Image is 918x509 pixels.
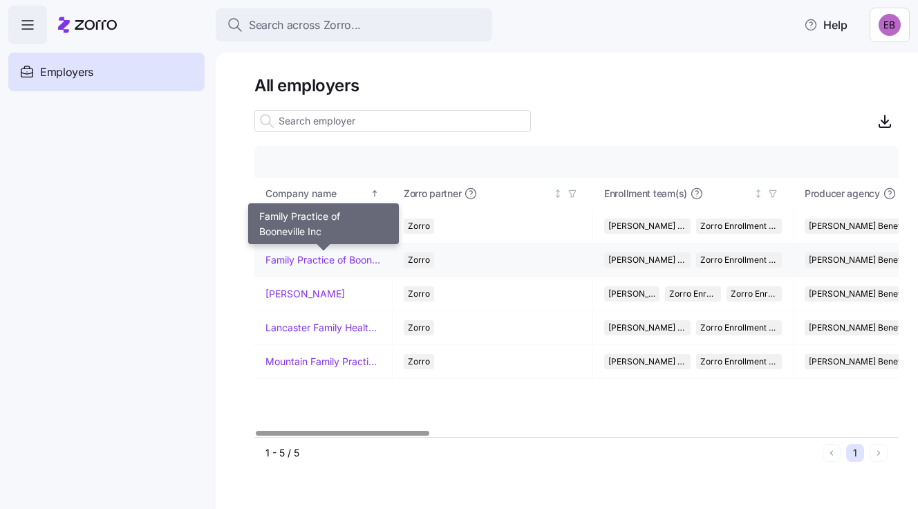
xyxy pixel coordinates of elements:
span: Zorro [408,219,430,234]
span: [PERSON_NAME] Benefit Group [608,252,686,268]
a: Mountain Family Practice Clinic of Manchester Inc. [265,355,381,369]
div: Sorted ascending [370,189,380,198]
button: Search across Zorro... [216,8,492,41]
span: [PERSON_NAME] Benefit Group [608,286,655,302]
span: Zorro Enrollment Team [700,320,778,335]
span: Help [804,17,847,33]
button: Help [793,11,859,39]
span: Zorro [408,252,430,268]
input: Search employer [254,110,531,132]
th: Enrollment team(s)Not sorted [593,178,794,210]
span: [PERSON_NAME] Benefit Group [608,320,686,335]
div: Company name [265,186,368,201]
div: Not sorted [753,189,763,198]
span: Zorro Enrollment Team [669,286,716,302]
span: Zorro Enrollment Experts [731,286,778,302]
a: [PERSON_NAME] [265,287,345,301]
button: Next page [870,444,888,462]
span: Producer agency [805,187,880,201]
span: Employers [40,64,93,81]
th: Zorro partnerNot sorted [393,178,593,210]
span: Zorro partner [404,187,461,201]
a: Lancaster Family Health Care Clinic LC [265,321,381,335]
a: Employers [8,53,205,91]
span: Zorro [408,286,430,302]
span: [PERSON_NAME] Benefit Group [608,219,686,234]
span: Zorro [408,354,430,369]
h1: All employers [254,75,899,96]
span: Zorro [408,320,430,335]
span: [PERSON_NAME] Benefit Group [608,354,686,369]
a: Family Practice of Booneville Inc [265,253,381,267]
img: e893a1d701ecdfe11b8faa3453cd5ce7 [879,14,901,36]
span: Zorro Enrollment Team [700,252,778,268]
div: Not sorted [553,189,563,198]
button: 1 [846,444,864,462]
a: Family Health Clinic PSC [265,219,375,233]
button: Previous page [823,444,841,462]
span: Zorro Enrollment Team [700,219,778,234]
span: Search across Zorro... [249,17,361,34]
span: Enrollment team(s) [604,187,687,201]
th: Company nameSorted ascending [254,178,393,210]
span: Zorro Enrollment Team [700,354,778,369]
div: 1 - 5 / 5 [265,446,817,460]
